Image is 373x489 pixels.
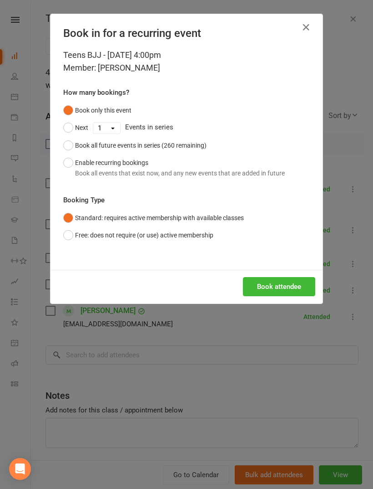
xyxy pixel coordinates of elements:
[63,102,131,119] button: Book only this event
[63,49,310,74] div: Teens BJJ - [DATE] 4:00pm Member: [PERSON_NAME]
[63,226,213,244] button: Free: does not require (or use) active membership
[63,137,207,154] button: Book all future events in series (260 remaining)
[63,27,310,40] h4: Book in for a recurring event
[63,119,310,136] div: Events in series
[63,195,105,206] label: Booking Type
[63,209,244,226] button: Standard: requires active membership with available classes
[75,168,285,178] div: Book all events that exist now, and any new events that are added in future
[9,458,31,480] div: Open Intercom Messenger
[243,277,315,296] button: Book attendee
[63,87,129,98] label: How many bookings?
[63,154,285,182] button: Enable recurring bookingsBook all events that exist now, and any new events that are added in future
[63,119,88,136] button: Next
[75,140,207,150] div: Book all future events in series (260 remaining)
[299,20,313,35] button: Close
